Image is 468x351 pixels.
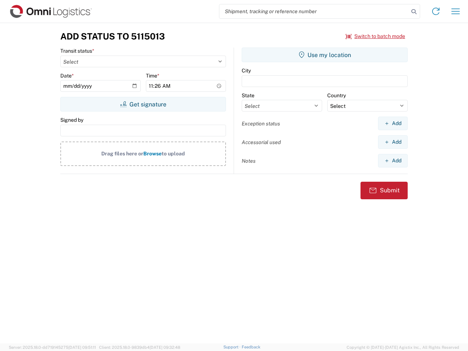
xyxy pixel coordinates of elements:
[60,31,165,42] h3: Add Status to 5115013
[327,92,346,99] label: Country
[101,151,143,156] span: Drag files here or
[146,72,159,79] label: Time
[242,92,254,99] label: State
[162,151,185,156] span: to upload
[60,117,83,123] label: Signed by
[242,48,408,62] button: Use my location
[150,345,180,350] span: [DATE] 09:32:48
[378,135,408,149] button: Add
[242,158,256,164] label: Notes
[378,117,408,130] button: Add
[143,151,162,156] span: Browse
[99,345,180,350] span: Client: 2025.18.0-9839db4
[242,67,251,74] label: City
[378,154,408,167] button: Add
[60,97,226,112] button: Get signature
[60,72,74,79] label: Date
[242,139,281,146] label: Accessorial used
[242,345,260,349] a: Feedback
[219,4,409,18] input: Shipment, tracking or reference number
[242,120,280,127] label: Exception status
[223,345,242,349] a: Support
[68,345,96,350] span: [DATE] 09:51:11
[347,344,459,351] span: Copyright © [DATE]-[DATE] Agistix Inc., All Rights Reserved
[9,345,96,350] span: Server: 2025.18.0-dd719145275
[346,30,405,42] button: Switch to batch mode
[361,182,408,199] button: Submit
[60,48,94,54] label: Transit status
